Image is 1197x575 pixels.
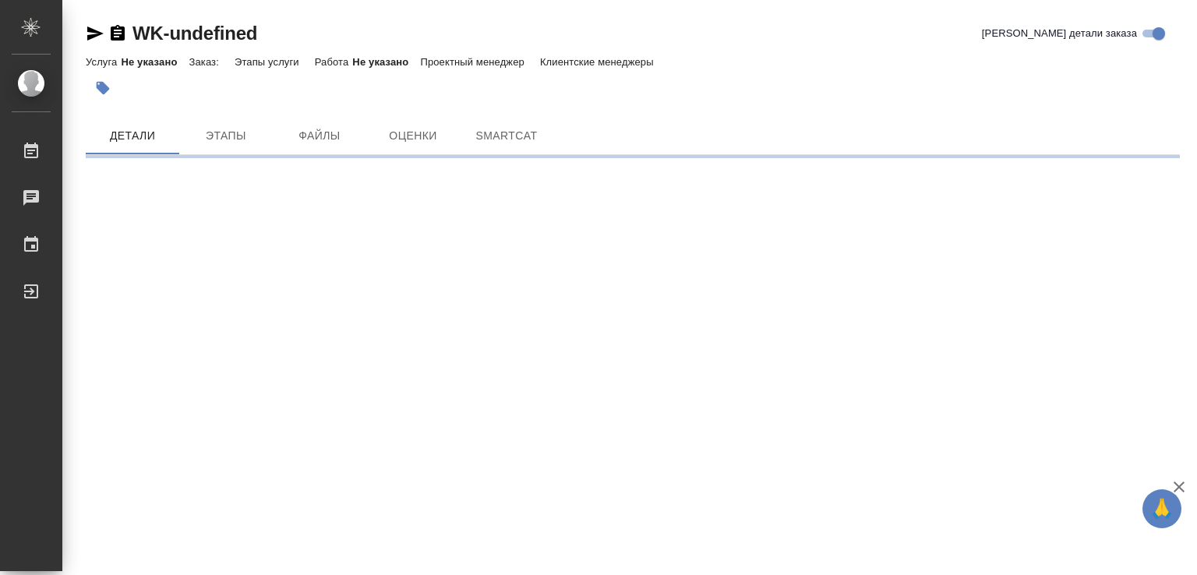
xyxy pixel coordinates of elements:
span: SmartCat [469,126,544,146]
p: Не указано [352,56,420,68]
span: Этапы [189,126,263,146]
span: 🙏 [1149,492,1175,525]
span: [PERSON_NAME] детали заказа [982,26,1137,41]
p: Заказ: [189,56,222,68]
p: Проектный менеджер [420,56,528,68]
p: Этапы услуги [235,56,303,68]
span: Файлы [282,126,357,146]
p: Услуга [86,56,121,68]
button: 🙏 [1142,489,1181,528]
p: Работа [315,56,353,68]
button: Скопировать ссылку для ЯМессенджера [86,24,104,43]
span: Детали [95,126,170,146]
button: Скопировать ссылку [108,24,127,43]
p: Не указано [121,56,189,68]
p: Клиентские менеджеры [540,56,658,68]
button: Добавить тэг [86,71,120,105]
a: WK-undefined [132,23,257,44]
span: Оценки [376,126,450,146]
